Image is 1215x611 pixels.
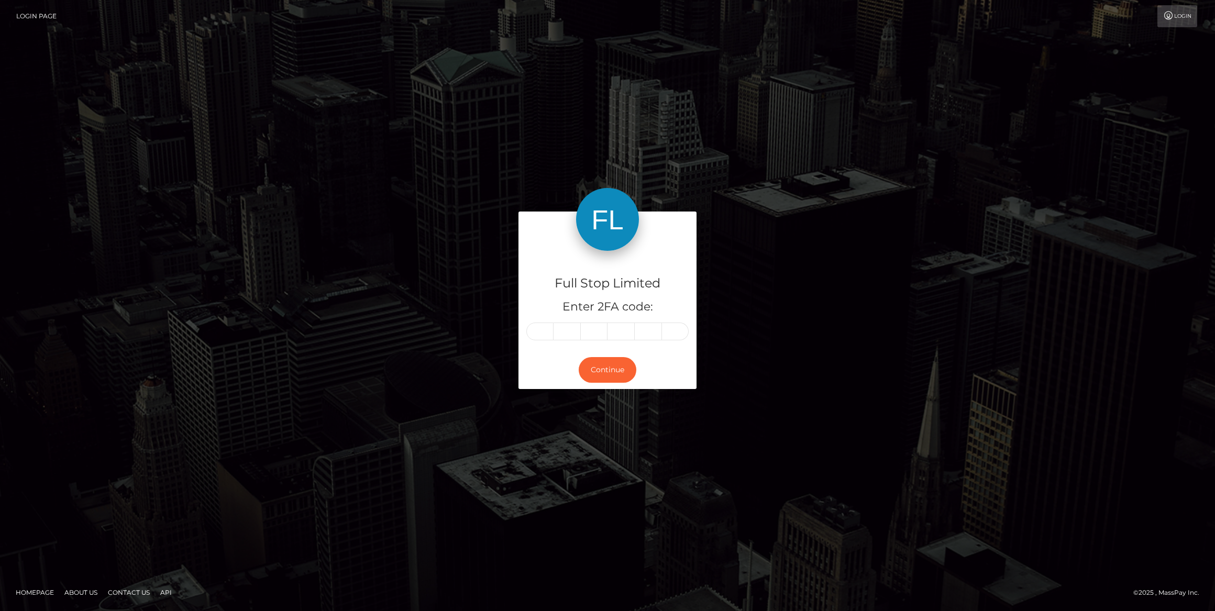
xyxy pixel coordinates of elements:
a: Login [1157,5,1197,27]
a: About Us [60,584,102,601]
h4: Full Stop Limited [526,274,689,293]
a: API [156,584,176,601]
a: Homepage [12,584,58,601]
div: © 2025 , MassPay Inc. [1133,587,1207,598]
img: Full Stop Limited [576,188,639,251]
a: Contact Us [104,584,154,601]
h5: Enter 2FA code: [526,299,689,315]
button: Continue [579,357,636,383]
a: Login Page [16,5,57,27]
